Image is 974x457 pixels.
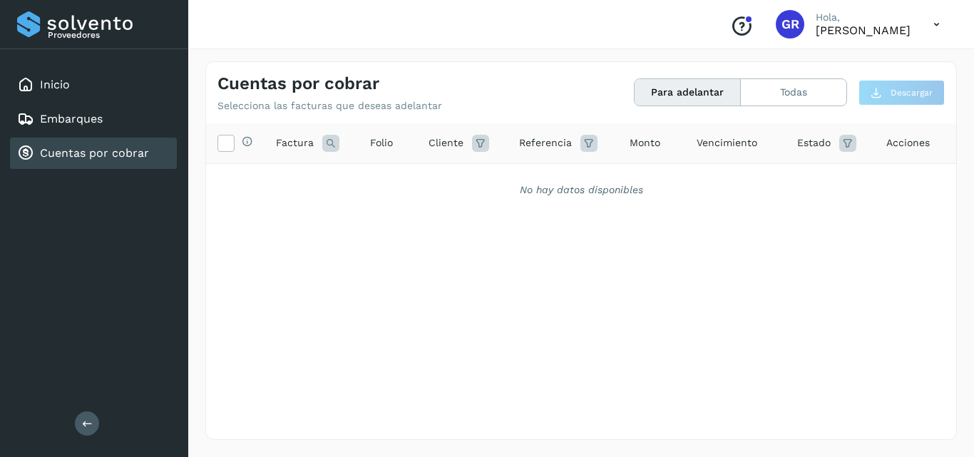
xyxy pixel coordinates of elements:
p: Selecciona las facturas que deseas adelantar [217,100,442,112]
div: Inicio [10,69,177,101]
span: Factura [276,135,314,150]
span: Estado [797,135,831,150]
p: GILBERTO RODRIGUEZ ARANDA [816,24,911,37]
span: Vencimiento [697,135,757,150]
span: Descargar [891,86,933,99]
button: Para adelantar [635,79,741,106]
div: Embarques [10,103,177,135]
h4: Cuentas por cobrar [217,73,379,94]
p: Hola, [816,11,911,24]
span: Cliente [429,135,463,150]
span: Acciones [886,135,930,150]
div: Cuentas por cobrar [10,138,177,169]
a: Cuentas por cobrar [40,146,149,160]
button: Todas [741,79,846,106]
span: Monto [630,135,660,150]
span: Folio [370,135,393,150]
a: Inicio [40,78,70,91]
a: Embarques [40,112,103,125]
div: No hay datos disponibles [225,183,938,197]
p: Proveedores [48,30,171,40]
button: Descargar [858,80,945,106]
span: Referencia [519,135,572,150]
